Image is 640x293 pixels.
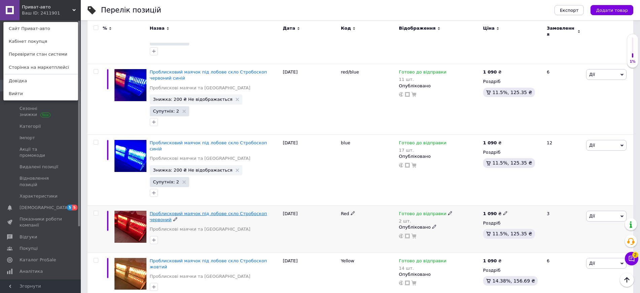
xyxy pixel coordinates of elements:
a: Проблисковий маячок під лобове скло Стробоскоп жовтий [150,258,267,269]
span: 11.5%, 125.35 ₴ [493,160,532,166]
div: [DATE] [281,206,339,253]
span: Акції та промокоди [20,146,62,158]
span: Готово до відправки [399,69,446,77]
span: Категорії [20,123,41,129]
a: Сторінка на маркетплейсі [4,61,78,74]
a: Вийти [4,87,78,100]
div: [DATE] [281,64,339,135]
a: Проблискові маячки та [GEOGRAPHIC_DATA] [150,226,250,232]
button: Наверх [620,273,634,287]
div: Роздріб [483,79,541,85]
span: Код [341,25,351,31]
span: Ціна [483,25,495,31]
b: 1 090 [483,69,497,75]
span: Дії [589,72,595,77]
span: Додати товар [596,8,628,13]
button: Експорт [554,5,584,15]
div: 17 шт. [399,148,446,153]
div: ₴ [483,69,502,75]
b: 1 090 [483,211,497,216]
div: 2 шт. [399,218,452,224]
span: 5 [67,205,72,210]
div: 14 шт. [399,266,446,271]
span: Назва [150,25,165,31]
div: 12 [543,135,584,206]
span: Приват-авто [22,4,72,10]
div: 6 [543,64,584,135]
b: 1 090 [483,258,497,263]
span: Знижка: 200 ₴ Не відображається [153,97,233,101]
span: Дії [589,143,595,148]
div: 11 шт. [399,77,446,82]
span: 11.5%, 125.35 ₴ [493,90,532,95]
span: [DEMOGRAPHIC_DATA] [20,205,69,211]
span: 2 [632,252,638,258]
div: ₴ [483,258,502,264]
span: Супутніх: 2 [153,109,179,113]
div: ₴ [483,140,502,146]
img: Проблесковый маячек под лобовое стекло Стробоскоп красный [114,211,146,243]
div: Перелік позицій [101,7,161,14]
a: Проблисковий маячок під лобове скло Стробоскоп червоний [150,211,267,222]
span: Знижка: 200 ₴ Не відображається [153,168,233,172]
span: Експорт [560,8,579,13]
span: Відгуки [20,234,37,240]
a: Проблискові маячки та [GEOGRAPHIC_DATA] [150,273,250,280]
a: Сайт Приват-авто [4,22,78,35]
a: Проблискові маячки та [GEOGRAPHIC_DATA] [150,85,250,91]
span: Покупці [20,245,38,252]
b: 1 090 [483,140,497,145]
span: 5 [72,205,77,210]
span: Імпорт [20,135,35,141]
button: Додати товар [591,5,633,15]
div: Ваш ID: 2411901 [22,10,50,16]
a: Проблисковий маячок під лобове скло Стробоскоп синій [150,140,267,151]
div: Роздріб [483,267,541,273]
span: 14.38%, 156.69 ₴ [493,278,535,284]
div: Опубліковано [399,224,480,230]
span: Супутніх: 2 [153,180,179,184]
div: Роздріб [483,149,541,155]
a: Довідка [4,75,78,87]
span: Yellow [341,258,354,263]
span: Характеристики [20,193,58,199]
span: Дата [283,25,295,31]
button: Чат з покупцем2 [625,252,638,265]
span: Замовлення [547,25,576,37]
span: Red [341,211,349,216]
span: Показники роботи компанії [20,216,62,228]
span: Аналітика [20,268,43,274]
span: Каталог ProSale [20,257,56,263]
span: blue [341,140,350,145]
div: 3 [543,206,584,253]
div: Опубліковано [399,271,480,277]
a: Кабінет покупця [4,35,78,48]
span: Дії [589,261,595,266]
span: Готово до відправки [399,211,446,218]
span: Готово до відправки [399,140,446,147]
span: Відновлення позицій [20,175,62,187]
div: Роздріб [483,220,541,226]
span: red/blue [341,69,359,75]
div: [DATE] [281,135,339,206]
a: Перевірити стан системи [4,48,78,61]
span: Видалені позиції [20,164,58,170]
a: Проблисковий маячок під лобове скло Стробоскоп червоний синій [150,69,267,81]
a: Проблискові маячки та [GEOGRAPHIC_DATA] [150,155,250,162]
span: Дії [589,213,595,218]
span: Відображення [399,25,436,31]
div: ₴ [483,211,508,217]
div: Опубліковано [399,153,480,159]
img: Проблесковый маячек под лобовое стекло Стробоскоп красный синий [114,69,146,101]
span: Готово до відправки [399,258,446,265]
img: Проблесковый маячек под лобовое стекло Стробоскоп желтый [114,258,146,290]
span: Сезонні знижки [20,106,62,118]
span: 11.5%, 125.35 ₴ [493,231,532,236]
img: Проблесковый маячек под лобовое стекло Стробоскоп Синий [114,140,146,172]
div: 1% [627,59,638,64]
span: % [103,25,107,31]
